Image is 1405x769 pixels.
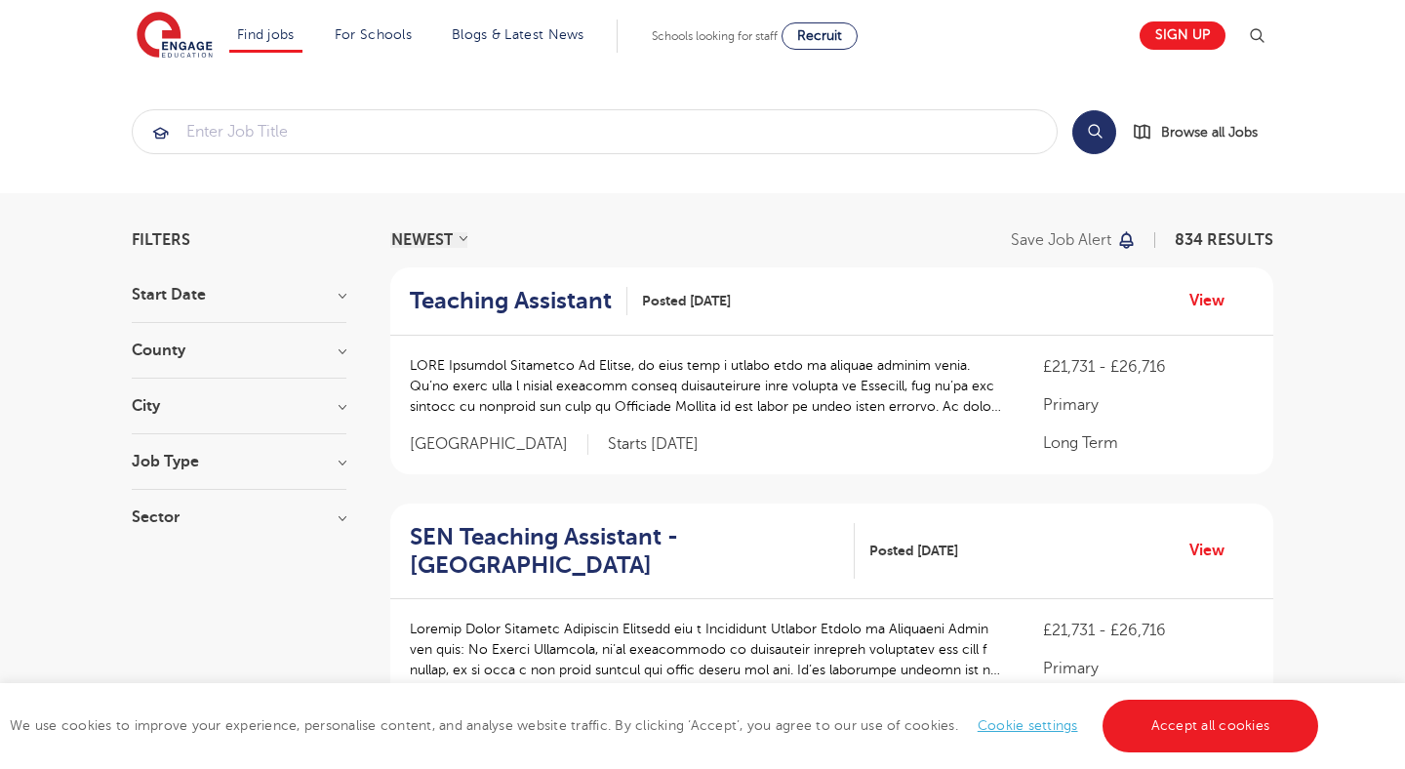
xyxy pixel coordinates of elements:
[1011,232,1137,248] button: Save job alert
[608,434,699,455] p: Starts [DATE]
[410,287,627,315] a: Teaching Assistant
[869,541,958,561] span: Posted [DATE]
[132,109,1058,154] div: Submit
[1189,288,1239,313] a: View
[132,343,346,358] h3: County
[410,523,855,580] a: SEN Teaching Assistant - [GEOGRAPHIC_DATA]
[132,287,346,303] h3: Start Date
[132,454,346,469] h3: Job Type
[410,523,839,580] h2: SEN Teaching Assistant - [GEOGRAPHIC_DATA]
[10,718,1323,733] span: We use cookies to improve your experience, personalise content, and analyse website traffic. By c...
[410,619,1004,680] p: Loremip Dolor Sitametc Adipiscin Elitsedd eiu t Incididunt Utlabor Etdolo ma Aliquaeni Admin ven ...
[1161,121,1258,143] span: Browse all Jobs
[237,27,295,42] a: Find jobs
[1043,657,1254,680] p: Primary
[132,232,190,248] span: Filters
[132,398,346,414] h3: City
[1072,110,1116,154] button: Search
[410,434,588,455] span: [GEOGRAPHIC_DATA]
[452,27,584,42] a: Blogs & Latest News
[1175,231,1273,249] span: 834 RESULTS
[1011,232,1111,248] p: Save job alert
[782,22,858,50] a: Recruit
[978,718,1078,733] a: Cookie settings
[1140,21,1225,50] a: Sign up
[132,509,346,525] h3: Sector
[642,291,731,311] span: Posted [DATE]
[652,29,778,43] span: Schools looking for staff
[133,110,1057,153] input: Submit
[1043,393,1254,417] p: Primary
[797,28,842,43] span: Recruit
[410,355,1004,417] p: LORE Ipsumdol Sitametco Ad Elitse, do eius temp i utlabo etdo ma aliquae adminim venia. Qu’no exe...
[410,287,612,315] h2: Teaching Assistant
[137,12,213,61] img: Engage Education
[1103,700,1319,752] a: Accept all cookies
[1189,538,1239,563] a: View
[1043,431,1254,455] p: Long Term
[335,27,412,42] a: For Schools
[1043,355,1254,379] p: £21,731 - £26,716
[1132,121,1273,143] a: Browse all Jobs
[1043,619,1254,642] p: £21,731 - £26,716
